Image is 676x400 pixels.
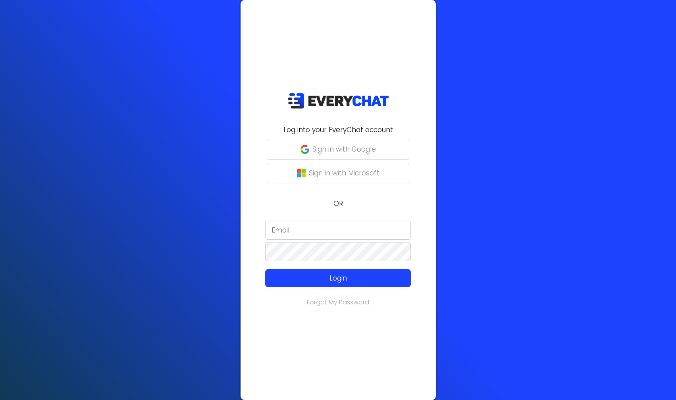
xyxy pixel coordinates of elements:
h2: Log into your EveryChat account [245,125,431,135]
img: microsoft-logo.png [297,169,306,177]
button: Login [265,269,411,287]
img: google-g.png [300,145,309,154]
a: Forgot My Password [307,298,369,307]
img: EveryChat_logo_dark.png [287,93,389,109]
button: Sign in with Google [267,139,409,160]
p: Sign in with Microsoft [309,168,379,178]
p: Sign in with Google [312,144,376,154]
p: Login [280,273,396,283]
button: Sign in with Microsoft [267,163,409,183]
p: OR [245,198,431,209]
input: Email [265,221,411,240]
